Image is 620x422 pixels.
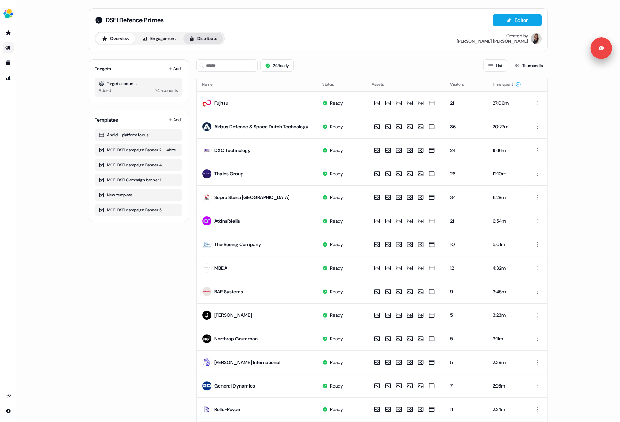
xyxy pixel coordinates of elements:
[330,147,343,154] div: Ready
[214,382,255,389] div: General Dynamics
[506,33,528,39] div: Created by
[450,217,481,224] div: 21
[260,59,294,72] button: 24Ready
[492,194,522,201] div: 11:28m
[3,57,14,68] a: Go to templates
[330,100,343,107] div: Ready
[330,194,343,201] div: Ready
[214,335,258,342] div: Northrop Grumman
[531,33,542,44] img: Kelly
[450,100,481,107] div: 21
[96,33,135,44] button: Overview
[492,406,522,413] div: 2:24m
[214,100,228,107] div: Fujitsu
[106,16,164,24] span: DSEI Defence Primes
[492,288,522,295] div: 3:45m
[99,87,111,94] div: Added
[492,359,522,366] div: 2:39m
[492,217,522,224] div: 6:54m
[330,288,343,295] div: Ready
[450,170,481,177] div: 26
[202,78,221,90] button: Name
[457,39,528,44] div: [PERSON_NAME] [PERSON_NAME]
[3,391,14,402] a: Go to integrations
[330,406,343,413] div: Ready
[214,359,280,366] div: [PERSON_NAME] International
[95,116,118,123] div: Templates
[450,406,481,413] div: 11
[450,147,481,154] div: 24
[450,78,472,90] button: Visitors
[492,312,522,319] div: 3:23m
[493,14,542,26] button: Editor
[330,241,343,248] div: Ready
[183,33,223,44] button: Distribute
[214,265,227,271] div: MBDA
[450,265,481,271] div: 12
[492,335,522,342] div: 3:11m
[330,123,343,130] div: Ready
[214,406,240,413] div: Rolls-Royce
[322,78,342,90] button: Status
[450,241,481,248] div: 10
[492,265,522,271] div: 4:32m
[450,288,481,295] div: 9
[99,80,178,87] div: Target accounts
[450,194,481,201] div: 34
[214,123,308,130] div: Airbus Defence & Space Dutch Technology
[3,42,14,53] a: Go to outbound experience
[99,146,178,153] div: MOD DSEI campaign Banner 2 - white
[492,241,522,248] div: 5:01m
[330,312,343,319] div: Ready
[214,170,244,177] div: Thales Group
[330,359,343,366] div: Ready
[214,194,289,201] div: Sopra Steria [GEOGRAPHIC_DATA]
[450,359,481,366] div: 5
[493,17,542,25] a: Editor
[492,123,522,130] div: 20:27m
[214,288,243,295] div: BAE Systems
[3,72,14,83] a: Go to attribution
[99,131,178,138] div: Ahold - platform focus
[330,382,343,389] div: Ready
[95,65,111,72] div: Targets
[492,147,522,154] div: 15:16m
[450,382,481,389] div: 7
[155,87,178,94] div: 24 accounts
[214,217,240,224] div: AtkinsRéalis
[214,147,251,154] div: DXC Technology
[510,59,548,72] button: Thumbnails
[167,115,182,125] button: Add
[492,78,521,90] button: Time spent
[214,312,252,319] div: [PERSON_NAME]
[330,335,343,342] div: Ready
[99,161,178,168] div: MOD DSEI campaign Banner 4
[167,64,182,73] button: Add
[492,382,522,389] div: 2:26m
[483,59,507,72] button: List
[330,217,343,224] div: Ready
[366,78,445,91] th: Assets
[136,33,182,44] button: Engagement
[99,207,178,213] div: MOD DSEI campaign Banner 5
[330,265,343,271] div: Ready
[450,123,481,130] div: 36
[492,170,522,177] div: 12:10m
[3,27,14,38] a: Go to prospects
[214,241,261,248] div: The Boeing Company
[450,312,481,319] div: 5
[99,177,178,183] div: MOD DSEI Campaign banner 1
[99,192,178,198] div: New template
[492,100,522,107] div: 27:06m
[3,406,14,417] a: Go to integrations
[450,335,481,342] div: 5
[330,170,343,177] div: Ready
